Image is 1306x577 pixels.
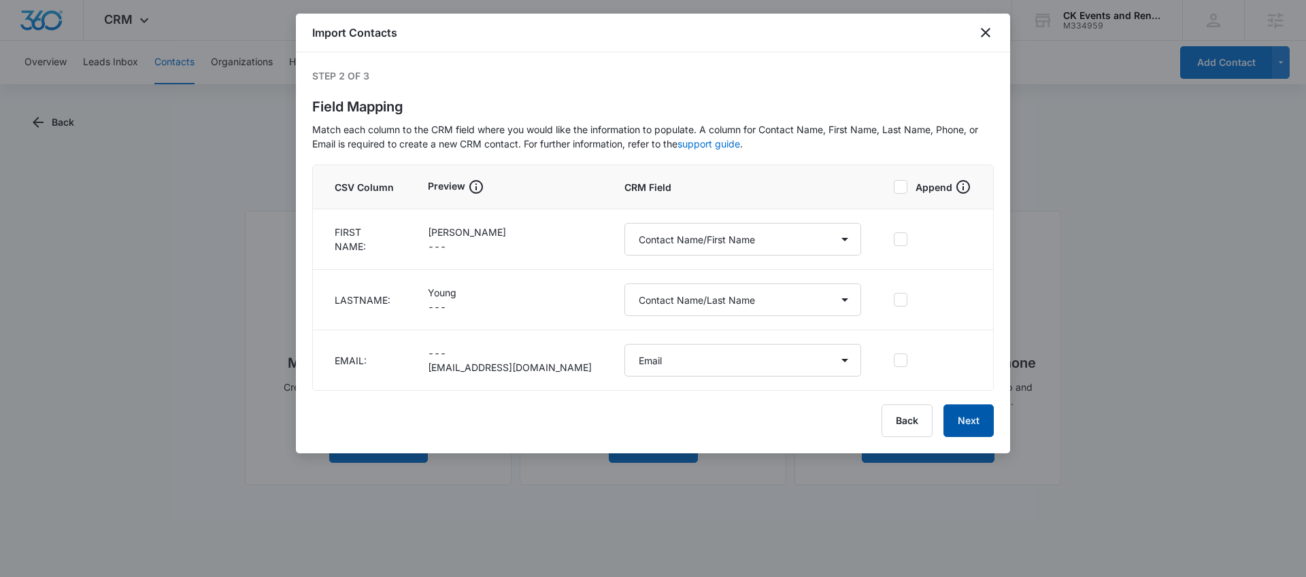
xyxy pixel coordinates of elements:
[428,285,592,300] p: Young
[312,97,994,117] h1: Field Mapping
[624,180,861,194] span: CRM Field
[977,24,994,41] button: close
[313,209,412,270] td: FIRST NAME:
[677,138,740,150] a: support guide
[428,360,592,374] p: [EMAIL_ADDRESS][DOMAIN_NAME]
[313,330,412,391] td: EMAIL:
[428,179,592,195] div: Preview
[312,122,994,151] p: Match each column to the CRM field where you would like the information to populate. A column for...
[428,239,592,253] p: ---
[312,69,994,83] p: Step 2 of 3
[428,225,592,239] p: [PERSON_NAME]
[894,179,971,195] label: Append
[335,180,395,194] span: CSV Column
[943,404,994,437] button: Next
[882,404,933,437] button: Back
[313,270,412,330] td: LASTNAME:
[312,24,397,41] h1: Import Contacts
[428,346,592,360] p: ---
[428,300,592,314] p: ---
